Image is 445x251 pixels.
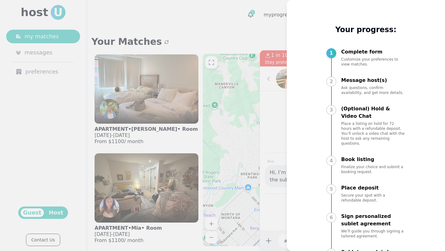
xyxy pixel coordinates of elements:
[341,85,405,95] p: Ask questions, confirm availability, and get more details.
[341,121,405,146] p: Place a listing on hold for 72 hours with a refundable deposit. You’ll unlock a video chat with t...
[341,57,405,67] p: Customize your preferences to view matches.
[341,156,405,163] p: Book listing
[341,229,405,239] p: We’ll guide you through signing a tailored agreement.
[341,48,405,56] p: Complete form
[326,25,405,35] p: Your progress:
[341,105,405,120] p: (Optional) Hold & Video Chat
[341,184,405,192] p: Place deposit
[326,105,336,115] div: 3
[326,48,336,58] div: 1
[341,164,405,174] p: Finalize your choice and submit a booking request.
[326,213,336,223] div: 6
[326,184,336,194] div: 5
[326,77,336,87] div: 2
[341,193,405,203] p: Secure your spot with a refundable deposit.
[341,77,405,84] p: Message host(s)
[326,156,336,166] div: 4
[341,213,405,228] p: Sign personalized sublet agreement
